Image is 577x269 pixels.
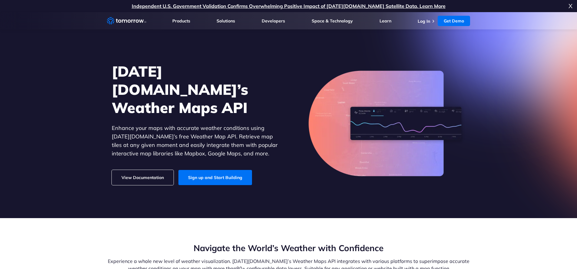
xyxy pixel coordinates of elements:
[380,18,391,24] a: Learn
[172,18,190,24] a: Products
[217,18,235,24] a: Solutions
[418,18,430,24] a: Log In
[112,170,174,185] a: View Documentation
[107,242,470,254] h2: Navigate the World’s Weather with Confidence
[112,124,278,158] p: Enhance your maps with accurate weather conditions using [DATE][DOMAIN_NAME]’s free Weather Map A...
[312,18,353,24] a: Space & Technology
[438,16,470,26] a: Get Demo
[112,62,278,117] h1: [DATE][DOMAIN_NAME]’s Weather Maps API
[262,18,285,24] a: Developers
[178,170,252,185] a: Sign up and Start Building
[132,3,446,9] a: Independent U.S. Government Validation Confirms Overwhelming Positive Impact of [DATE][DOMAIN_NAM...
[107,16,146,25] a: Home link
